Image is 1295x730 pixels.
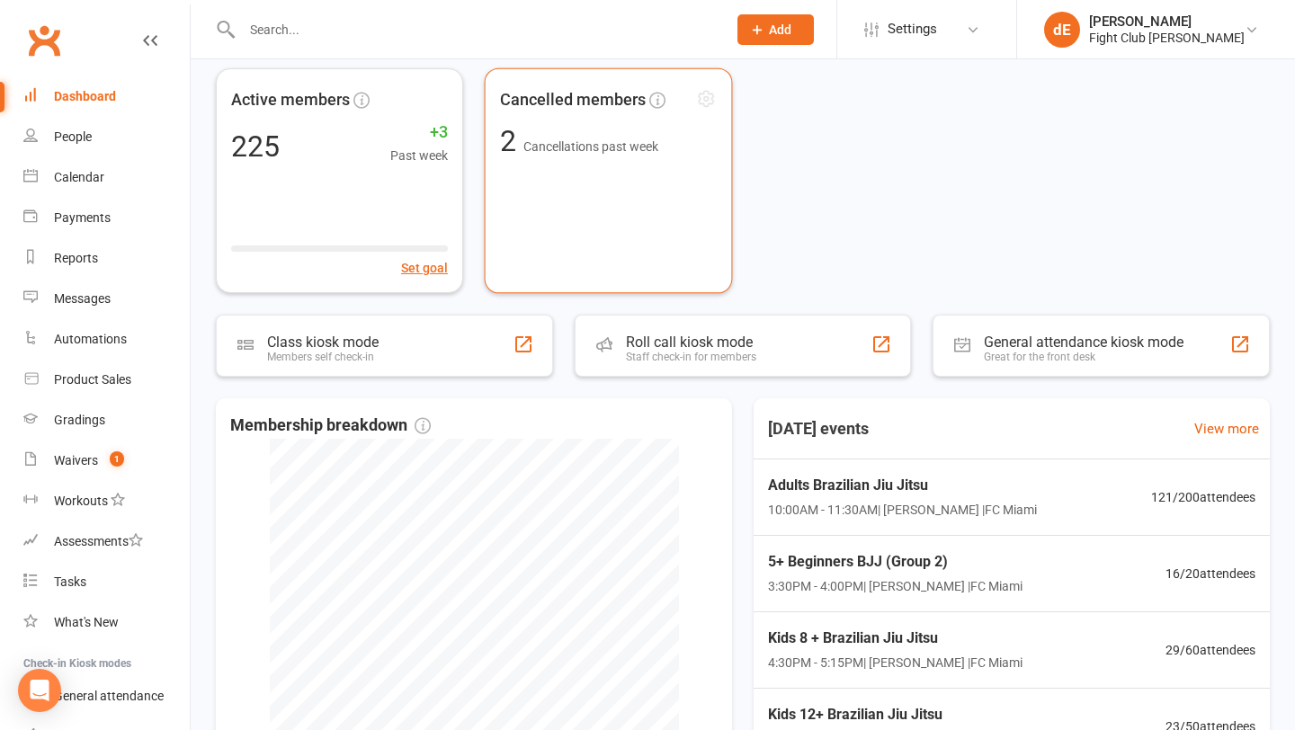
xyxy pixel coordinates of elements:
[23,441,190,481] a: Waivers 1
[54,494,108,508] div: Workouts
[523,139,658,154] span: Cancellations past week
[390,120,448,146] span: +3
[230,413,431,439] span: Membership breakdown
[18,669,61,712] div: Open Intercom Messenger
[23,198,190,238] a: Payments
[23,676,190,717] a: General attendance kiosk mode
[23,76,190,117] a: Dashboard
[231,132,280,161] div: 225
[23,481,190,521] a: Workouts
[54,413,105,427] div: Gradings
[500,124,523,158] span: 2
[23,562,190,602] a: Tasks
[23,157,190,198] a: Calendar
[237,17,714,42] input: Search...
[54,251,98,265] div: Reports
[54,129,92,144] div: People
[768,474,1037,497] span: Adults Brazilian Jiu Jitsu
[626,334,756,351] div: Roll call kiosk mode
[54,453,98,467] div: Waivers
[769,22,791,37] span: Add
[54,689,164,703] div: General attendance
[23,400,190,441] a: Gradings
[54,89,116,103] div: Dashboard
[768,627,1023,650] span: Kids 8 + Brazilian Jiu Jitsu
[54,615,119,629] div: What's New
[768,550,1023,574] span: 5+ Beginners BJJ (Group 2)
[23,602,190,643] a: What's New
[754,413,883,445] h3: [DATE] events
[1089,30,1245,46] div: Fight Club [PERSON_NAME]
[23,279,190,319] a: Messages
[23,360,190,400] a: Product Sales
[54,170,104,184] div: Calendar
[54,291,111,306] div: Messages
[1194,418,1259,440] a: View more
[23,117,190,157] a: People
[54,332,127,346] div: Automations
[1165,564,1255,583] span: 16 / 20 attendees
[22,18,67,63] a: Clubworx
[500,86,646,112] span: Cancelled members
[1044,12,1080,48] div: dE
[1151,487,1255,507] span: 121 / 200 attendees
[768,703,1023,726] span: Kids 12+ Brazilian Jiu Jitsu
[23,319,190,360] a: Automations
[768,653,1023,672] span: 4:30PM - 5:15PM | [PERSON_NAME] | FC Miami
[267,351,379,363] div: Members self check-in
[984,334,1183,351] div: General attendance kiosk mode
[231,87,350,113] span: Active members
[626,351,756,363] div: Staff check-in for members
[390,146,448,165] span: Past week
[737,14,814,45] button: Add
[54,534,143,548] div: Assessments
[23,521,190,562] a: Assessments
[54,372,131,387] div: Product Sales
[984,351,1183,363] div: Great for the front desk
[1165,640,1255,660] span: 29 / 60 attendees
[401,258,448,278] button: Set goal
[23,238,190,279] a: Reports
[267,334,379,351] div: Class kiosk mode
[54,574,86,589] div: Tasks
[1089,13,1245,30] div: [PERSON_NAME]
[110,451,124,467] span: 1
[888,9,937,49] span: Settings
[768,500,1037,520] span: 10:00AM - 11:30AM | [PERSON_NAME] | FC Miami
[54,210,111,225] div: Payments
[768,576,1023,596] span: 3:30PM - 4:00PM | [PERSON_NAME] | FC Miami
